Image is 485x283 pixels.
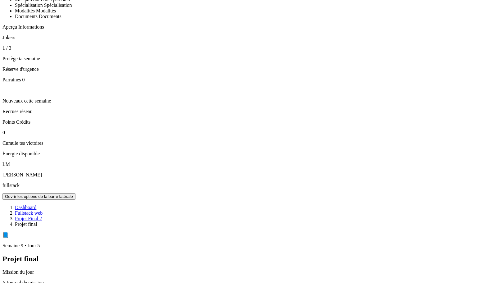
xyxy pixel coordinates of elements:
p: Énergie disponible [2,151,483,157]
p: Cumule tes victoires [2,140,483,146]
span: Documents [39,14,61,19]
span: Documents [15,14,38,19]
p: Recrues réseau [2,109,483,114]
span: LM [2,162,10,167]
h1: Projet final [2,255,483,263]
span: Spécialisation Spécialisation [15,2,72,8]
p: Protège ta semaine [2,56,483,62]
li: Projet final [15,221,483,227]
p: [PERSON_NAME] [2,172,483,178]
span: Spécialisation [15,2,43,8]
p: — [2,88,483,93]
a: Fullstack web [15,210,43,216]
span: Points [2,119,15,125]
p: Réserve d'urgence [2,66,483,72]
span: 0 [22,77,25,82]
p: 0 [2,130,483,135]
p: Nouveaux cette semaine [2,98,483,104]
span: Jokers [2,35,15,40]
p: fullstack [2,183,483,188]
span: Spécialisation [44,2,72,8]
span: Modalités Modalités [15,8,56,13]
span: Parrainés [2,77,21,82]
a: Dashboard [15,205,36,210]
p: Mission du jour [2,269,483,275]
section: Aperçu rapide [2,24,483,157]
span: Aperçu [2,24,17,30]
span: Documents Documents [15,14,61,19]
span: Crédits [16,119,30,125]
a: Projet Final 2 [15,216,42,221]
p: 1 / 3 [2,45,483,51]
span: Modalités [15,8,35,13]
span: Modalités [36,8,56,13]
button: Ouvrir les options de la barre latérale [2,193,75,200]
span: 📘 [2,232,9,238]
span: Ouvrir les options de la barre latérale [5,194,73,199]
p: Semaine 9 • Jour 5 [2,243,483,249]
span: Informations [18,24,44,30]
